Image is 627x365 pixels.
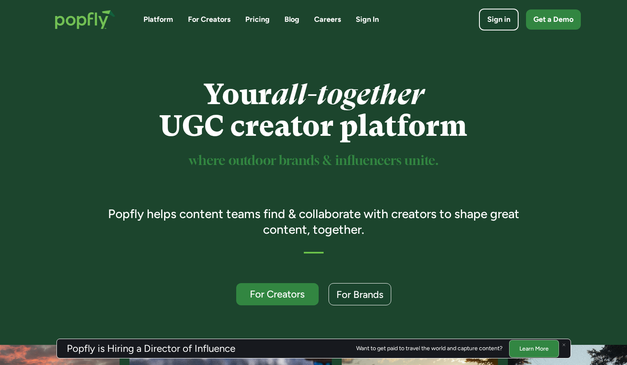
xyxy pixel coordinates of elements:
[189,155,439,167] sup: where outdoor brands & influencers unite.
[96,206,531,237] h3: Popfly helps content teams find & collaborate with creators to shape great content, together.
[272,78,424,111] em: all-together
[244,289,311,299] div: For Creators
[143,14,173,25] a: Platform
[479,9,519,30] a: Sign in
[487,14,510,25] div: Sign in
[336,289,383,300] div: For Brands
[236,283,319,305] a: For Creators
[314,14,341,25] a: Careers
[356,345,503,352] div: Want to get paid to travel the world and capture content?
[96,79,531,142] h1: Your UGC creator platform
[356,14,379,25] a: Sign In
[245,14,270,25] a: Pricing
[329,283,391,305] a: For Brands
[284,14,299,25] a: Blog
[188,14,230,25] a: For Creators
[533,14,573,25] div: Get a Demo
[509,339,559,357] a: Learn More
[526,9,581,30] a: Get a Demo
[67,344,235,353] h3: Popfly is Hiring a Director of Influence
[47,2,124,37] a: home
